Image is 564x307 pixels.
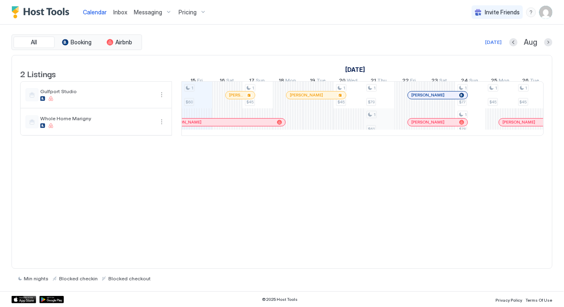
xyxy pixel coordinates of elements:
span: Calendar [83,9,107,16]
span: Sun [256,77,265,86]
a: August 25, 2025 [489,76,512,87]
span: Airbnb [116,39,133,46]
a: App Store [11,296,36,303]
span: 17 [250,77,255,86]
div: [DATE] [485,39,502,46]
span: 21 [371,77,376,86]
a: Host Tools Logo [11,6,73,18]
iframe: Intercom live chat [8,279,28,299]
a: August 1, 2025 [344,64,367,76]
span: Pricing [179,9,197,16]
span: 1 [374,112,376,117]
span: 25 [491,77,498,86]
span: Blocked checkout [108,275,151,282]
span: $77 [459,99,465,105]
span: Privacy Policy [495,298,523,302]
span: Sat [440,77,447,86]
span: Tue [530,77,539,86]
span: $45 [489,99,497,105]
span: Sat [227,77,234,86]
span: 1 [465,112,467,117]
a: August 22, 2025 [401,76,418,87]
a: August 21, 2025 [369,76,389,87]
button: Airbnb [99,37,140,48]
span: Fri [410,77,416,86]
a: August 23, 2025 [430,76,449,87]
a: August 16, 2025 [218,76,236,87]
span: Wed [347,77,358,86]
span: Blocked checkin [59,275,98,282]
span: [PERSON_NAME] [290,92,323,98]
span: 1 [465,85,467,91]
span: $79 [368,99,375,105]
span: 22 [403,77,409,86]
span: Messaging [134,9,162,16]
button: More options [157,90,167,100]
a: Terms Of Use [526,295,553,304]
a: Inbox [113,8,127,16]
span: [PERSON_NAME] [229,92,243,98]
span: 2 Listings [20,67,56,80]
a: August 20, 2025 [337,76,360,87]
button: Previous month [509,38,518,46]
span: $60 [186,99,193,105]
span: 1 [343,85,345,91]
span: Gulfport Studio [40,88,154,94]
span: Terms Of Use [526,298,553,302]
a: August 17, 2025 [248,76,267,87]
button: All [14,37,55,48]
a: August 18, 2025 [277,76,298,87]
span: 20 [339,77,346,86]
span: Mon [499,77,510,86]
span: $45 [520,99,527,105]
span: 15 [190,77,196,86]
div: menu [157,90,167,100]
span: 1 [495,85,497,91]
span: 1 [374,85,376,91]
span: All [31,39,37,46]
span: Invite Friends [485,9,520,16]
span: Inbox [113,9,127,16]
span: Aug [524,38,538,47]
span: 19 [310,77,316,86]
button: [DATE] [484,37,503,47]
span: 26 [523,77,529,86]
span: $78 [459,126,466,132]
span: 1 [191,85,193,91]
span: [PERSON_NAME] [411,119,445,125]
span: $45 [246,99,254,105]
span: 23 [432,77,438,86]
a: Privacy Policy [495,295,523,304]
a: August 26, 2025 [520,76,541,87]
div: menu [526,7,536,17]
button: Next month [544,38,553,46]
span: 24 [461,77,468,86]
a: August 24, 2025 [459,76,481,87]
span: [PERSON_NAME] [411,92,445,98]
span: 16 [220,77,225,86]
button: Booking [56,37,97,48]
span: [PERSON_NAME] [168,119,202,125]
span: 18 [279,77,284,86]
span: Fri [197,77,203,86]
span: Sun [470,77,479,86]
div: User profile [539,6,553,19]
span: Thu [378,77,387,86]
span: $61 [368,126,375,132]
span: 1 [252,85,254,91]
div: menu [157,117,167,127]
span: Booking [71,39,92,46]
span: Whole Home Marigny [40,115,154,121]
span: 1 [525,85,527,91]
span: © 2025 Host Tools [262,297,298,302]
span: Min nights [24,275,48,282]
a: Calendar [83,8,107,16]
div: tab-group [11,34,142,50]
span: [PERSON_NAME] [502,119,536,125]
a: Google Play Store [39,296,64,303]
button: More options [157,117,167,127]
a: August 19, 2025 [308,76,328,87]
